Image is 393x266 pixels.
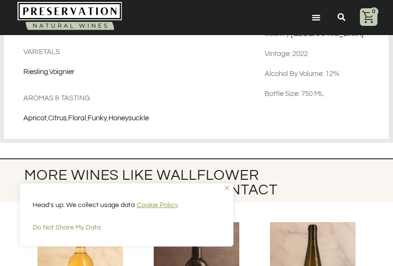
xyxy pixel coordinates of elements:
[370,7,378,16] div: 0
[49,68,74,76] a: Voignier
[23,68,48,76] a: Riesling
[23,93,242,103] h2: Aromas & Tasting
[18,2,122,32] img: Natural-organic-biodynamic-wine
[33,199,220,211] p: Head's up: We collect usage data
[68,114,86,122] a: floral
[48,114,67,122] a: citrus
[23,47,242,57] h2: Varietals
[88,114,107,122] a: funky
[265,49,385,59] div: Vintage: 2022
[136,201,179,209] a: Cookie Policy
[291,30,363,38] a: [GEOGRAPHIC_DATA]
[265,69,385,79] div: Alcohol by volume: 12%
[310,11,323,24] div: Menu Toggle
[33,219,220,236] button: Do Not Share My Data
[108,114,149,122] a: honeysuckle
[23,114,47,122] a: apricot
[23,113,242,123] div: , , , ,
[24,168,318,197] h2: More wines like Wallflower Project Viognier Skin Contact
[265,89,385,99] div: Bottle Size: 750 mL
[23,67,242,77] div: ,
[225,186,229,190] img: Close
